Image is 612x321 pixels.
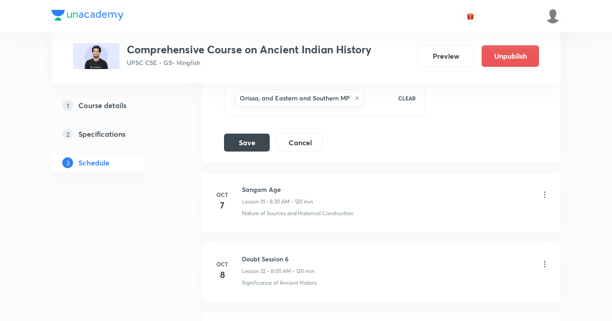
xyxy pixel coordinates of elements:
[417,45,474,67] button: Preview
[62,157,73,168] p: 3
[213,191,231,199] h6: Oct
[78,157,109,168] h5: Schedule
[52,10,124,21] img: Company Logo
[240,93,350,103] h6: Orissa, and Eastern and Southern MP
[73,43,120,69] img: 7BA2FB55-E425-4700-A944-48D67C614711_plus.png
[127,58,371,67] p: UPSC CSE - GS • Hinglish
[242,209,353,217] p: Nature of Sources and Historical Construction
[466,12,474,20] img: avatar
[213,199,231,212] h4: 7
[545,9,560,24] img: Ajit
[242,198,313,206] p: Lesson 31 • 8:30 AM • 120 min
[52,10,124,23] a: Company Logo
[78,100,126,111] h5: Course details
[242,267,315,275] p: Lesson 32 • 8:00 AM • 120 min
[78,129,125,139] h5: Specifications
[277,134,323,152] button: Cancel
[242,279,317,287] p: Significance of Ancient History
[482,45,539,67] button: Unpublish
[213,260,231,268] h6: Oct
[127,43,371,56] h3: Comprehensive Course on Ancient Indian History
[242,185,313,194] h6: Sangam Age
[62,100,73,111] p: 1
[242,254,315,264] h6: Doubt Session 6
[213,268,231,282] h4: 8
[398,94,416,102] p: CLEAR
[463,9,478,23] button: avatar
[52,96,173,114] a: 1Course details
[52,125,173,143] a: 2Specifications
[62,129,73,139] p: 2
[224,134,270,152] button: Save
